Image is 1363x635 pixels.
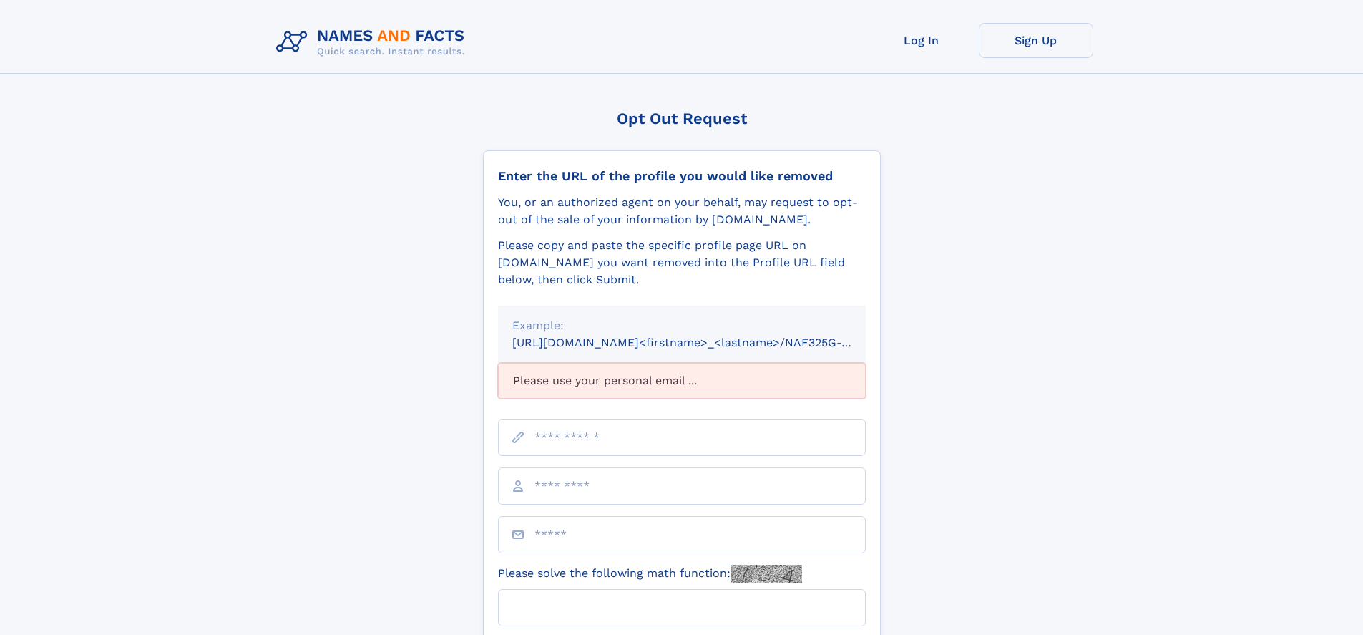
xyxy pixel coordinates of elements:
div: Enter the URL of the profile you would like removed [498,168,866,184]
div: You, or an authorized agent on your behalf, may request to opt-out of the sale of your informatio... [498,194,866,228]
div: Example: [512,317,851,334]
small: [URL][DOMAIN_NAME]<firstname>_<lastname>/NAF325G-xxxxxxxx [512,336,893,349]
a: Log In [864,23,979,58]
a: Sign Up [979,23,1093,58]
img: Logo Names and Facts [270,23,477,62]
div: Please copy and paste the specific profile page URL on [DOMAIN_NAME] you want removed into the Pr... [498,237,866,289]
div: Opt Out Request [483,110,881,127]
div: Please use your personal email ... [498,363,866,399]
label: Please solve the following math function: [498,565,802,583]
